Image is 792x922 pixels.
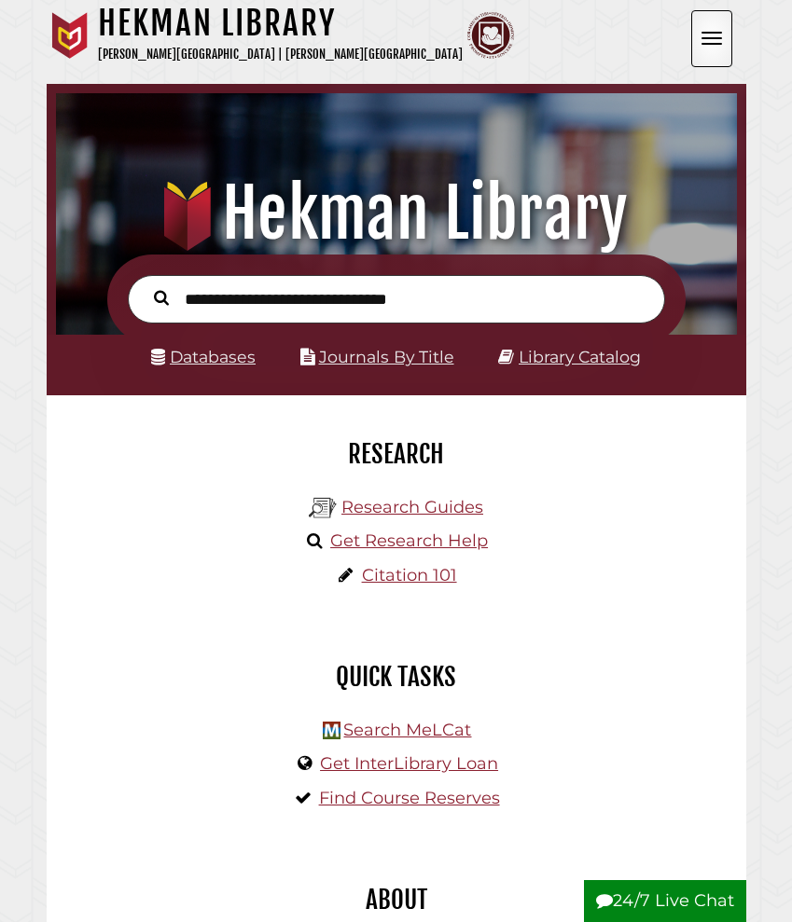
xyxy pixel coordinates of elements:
h2: About [61,884,732,915]
h1: Hekman Library [98,3,463,44]
img: Hekman Library Logo [323,722,340,739]
h1: Hekman Library [67,172,725,255]
a: Find Course Reserves [319,788,500,808]
a: Get InterLibrary Loan [320,753,498,774]
h2: Research [61,438,732,470]
a: Research Guides [341,497,483,517]
img: Calvin Theological Seminary [467,12,514,59]
h2: Quick Tasks [61,661,732,693]
button: Search [145,285,178,309]
a: Journals By Title [319,347,454,366]
img: Calvin University [47,12,93,59]
a: Library Catalog [519,347,641,366]
a: Databases [151,347,256,366]
a: Citation 101 [362,565,457,585]
a: Get Research Help [330,530,488,551]
img: Hekman Library Logo [309,494,337,522]
button: Open the menu [691,10,732,67]
a: Search MeLCat [343,720,471,740]
i: Search [154,290,169,307]
p: [PERSON_NAME][GEOGRAPHIC_DATA] | [PERSON_NAME][GEOGRAPHIC_DATA] [98,44,463,65]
